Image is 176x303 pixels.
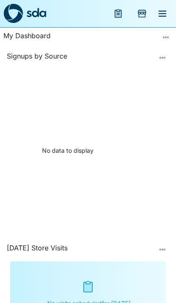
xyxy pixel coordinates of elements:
[152,3,173,24] button: menu
[7,243,154,256] div: [DATE] Store Visits
[3,31,159,44] div: My Dashboard
[108,3,128,24] button: menu
[26,8,46,17] img: sda-logotype.svg
[42,147,94,154] text: No data to display
[7,51,154,65] div: Signups by Source
[159,31,173,44] button: more
[3,4,23,23] img: sda-logo-dark.svg
[132,3,152,24] button: Add Store Visit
